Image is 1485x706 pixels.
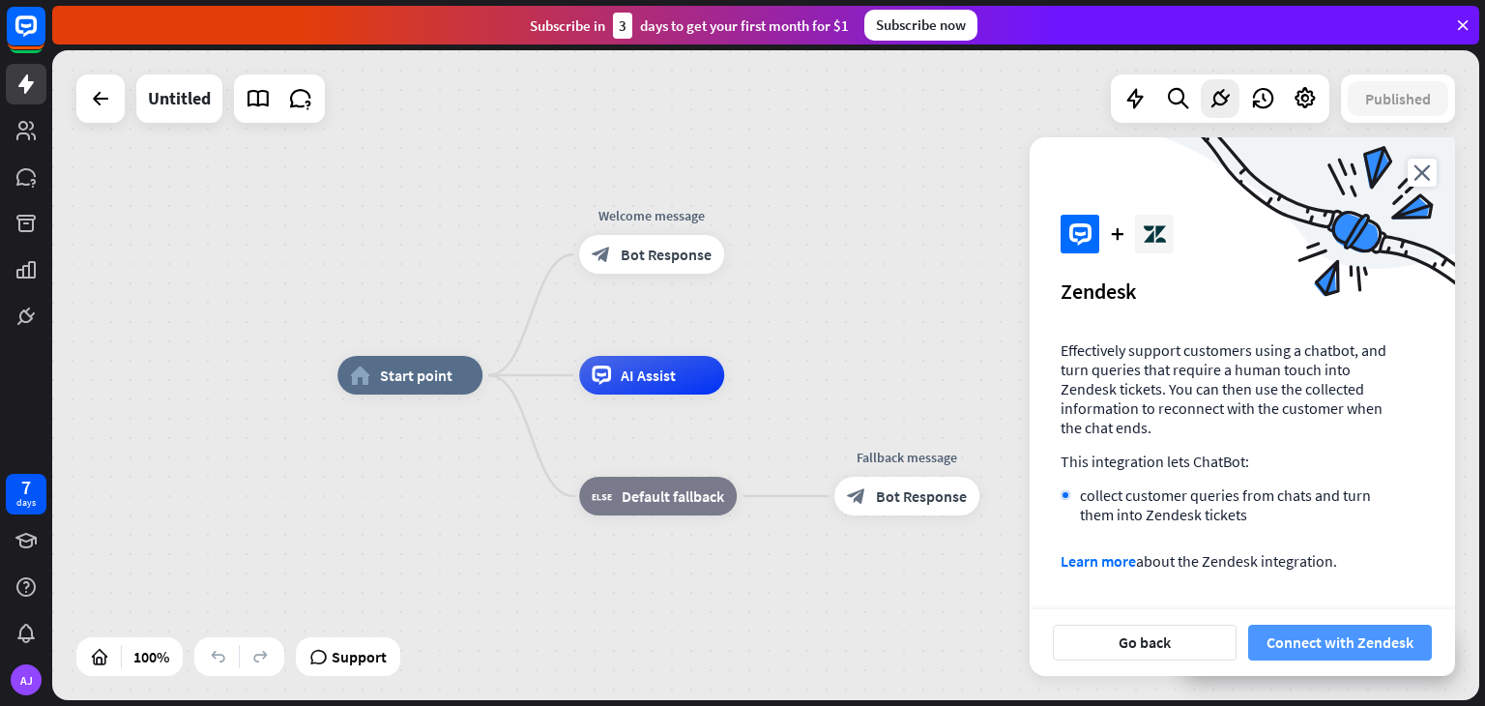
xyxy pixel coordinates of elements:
[613,13,632,39] div: 3
[1053,625,1237,661] button: Go back
[1061,551,1393,571] p: about the Zendesk integration.
[6,474,46,515] a: 7 days
[1111,228,1123,240] i: plus
[15,8,73,66] button: Open LiveChat chat widget
[592,486,612,506] i: block_fallback
[1061,278,1424,305] div: Zendesk
[1061,452,1393,471] p: This integration lets ChatBot:
[16,496,36,510] div: days
[592,245,611,264] i: block_bot_response
[847,486,866,506] i: block_bot_response
[332,641,387,672] span: Support
[1061,551,1136,571] a: Learn more
[1248,625,1432,661] button: Connect with Zendesk
[864,10,977,41] div: Subscribe now
[21,479,31,496] div: 7
[11,664,42,695] div: AJ
[622,486,724,506] span: Default fallback
[621,245,712,264] span: Bot Response
[1061,485,1393,524] li: collect customer queries from chats and turn them into Zendesk tickets
[621,366,676,385] span: AI Assist
[1348,81,1448,116] button: Published
[820,448,994,467] div: Fallback message
[1061,340,1393,437] p: Effectively support customers using a chatbot, and turn queries that require a human touch into Z...
[350,366,370,385] i: home_2
[380,366,452,385] span: Start point
[1408,159,1437,187] i: close
[530,13,849,39] div: Subscribe in days to get your first month for $1
[876,486,967,506] span: Bot Response
[565,206,739,225] div: Welcome message
[128,641,175,672] div: 100%
[148,74,211,123] div: Untitled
